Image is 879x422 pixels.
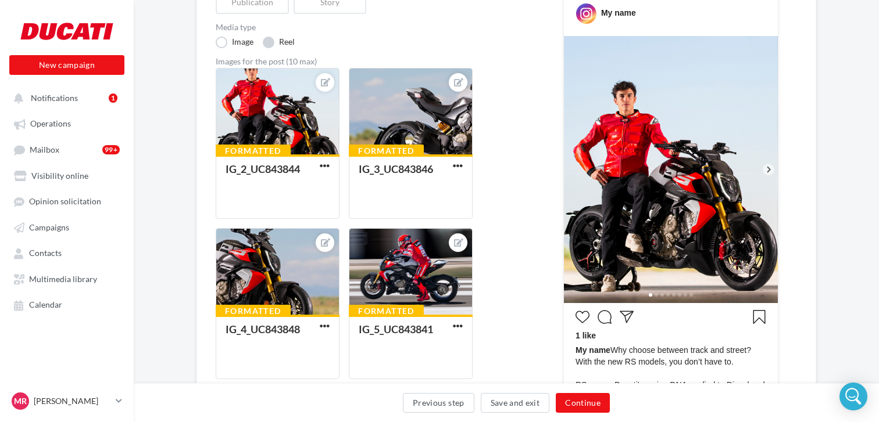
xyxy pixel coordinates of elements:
span: Visibility online [31,171,88,181]
button: Previous step [403,393,474,413]
div: My name [601,7,636,19]
div: IG_4_UC843848 [226,323,300,336]
span: Calendar [29,300,62,310]
div: 1 [109,93,117,103]
a: Contacts [7,242,127,263]
a: MR [PERSON_NAME] [9,390,124,412]
div: Formatted [216,305,291,318]
svg: Commenter [598,310,612,324]
a: Campaigns [7,217,127,237]
div: Formatted [349,305,424,318]
div: Images for the post (10 max) [216,57,526,66]
label: Reel [263,37,295,48]
div: Formatted [349,145,424,157]
a: Multimedia library [7,268,127,289]
a: Calendar [7,294,127,315]
label: Media type [216,23,526,31]
span: Mailbox [30,145,59,154]
a: Opinion solicitation [7,190,127,211]
div: 1 like [576,330,766,344]
div: 99+ [102,145,120,154]
svg: Partager la publication [620,310,634,324]
button: Continue [556,393,610,413]
span: Contacts [29,248,62,258]
button: Save and exit [481,393,550,413]
a: Visibility online [7,165,127,186]
span: Notifications [31,93,78,103]
button: New campaign [9,55,124,75]
span: My name [576,345,610,355]
div: Open Intercom Messenger [839,383,867,410]
svg: Enregistrer [752,310,766,324]
button: Notifications 1 [7,87,122,108]
span: Operations [30,119,71,129]
div: Formatted [216,145,291,157]
a: Operations [7,113,127,134]
div: IG_3_UC843846 [359,163,433,175]
div: IG_5_UC843841 [359,323,433,336]
p: [PERSON_NAME] [34,395,111,407]
div: IG_2_UC843844 [226,163,300,175]
span: Opinion solicitation [29,197,101,207]
a: Mailbox99+ [7,139,127,160]
svg: J’aime [576,310,589,324]
label: Image [216,37,253,48]
span: Campaigns [29,222,69,232]
span: Multimedia library [29,274,97,284]
span: MR [14,395,27,407]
